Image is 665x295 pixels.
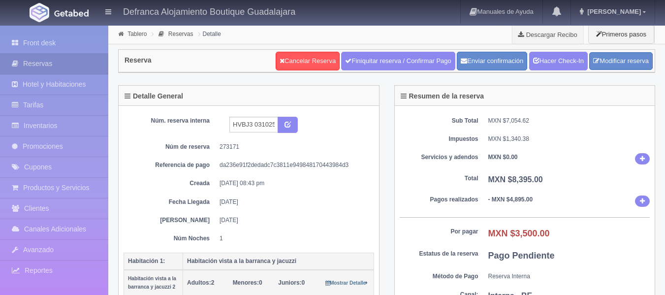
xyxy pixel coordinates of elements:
img: Getabed [54,9,89,17]
h4: Resumen de la reserva [401,93,484,100]
strong: Menores: [233,279,259,286]
a: Finiquitar reserva / Confirmar Pago [341,52,455,70]
strong: Adultos: [187,279,211,286]
dt: [PERSON_NAME] [131,216,210,225]
span: 0 [233,279,262,286]
h4: Reserva [125,57,152,64]
dt: Núm. reserva interna [131,117,210,125]
a: Tablero [127,31,147,37]
dd: da236e91f2dedadc7c3811e949848170443984d3 [220,161,367,169]
a: Hacer Check-In [529,52,588,70]
dd: MXN $1,340.38 [488,135,650,143]
a: Mostrar Detalle [325,279,368,286]
dt: Impuestos [400,135,478,143]
dd: 273171 [220,143,367,151]
span: [PERSON_NAME] [585,8,641,15]
dd: Reserva Interna [488,272,650,281]
small: Mostrar Detalle [325,280,368,286]
dt: Total [400,174,478,183]
dt: Servicios y adendos [400,153,478,162]
a: Descargar Recibo [512,25,583,44]
h4: Detalle General [125,93,183,100]
span: 0 [278,279,305,286]
button: Primeros pasos [588,25,654,44]
a: Modificar reserva [589,52,653,70]
dt: Pagos realizados [400,196,478,204]
dt: Estatus de la reserva [400,250,478,258]
dt: Núm Noches [131,234,210,243]
dt: Método de Pago [400,272,478,281]
span: 2 [187,279,214,286]
dt: Creada [131,179,210,188]
b: Pago Pendiente [488,251,555,261]
dt: Núm de reserva [131,143,210,151]
b: MXN $0.00 [488,154,518,161]
h4: Defranca Alojamiento Boutique Guadalajara [123,5,295,17]
b: MXN $8,395.00 [488,175,543,184]
a: Cancelar Reserva [276,52,340,70]
dd: [DATE] 08:43 pm [220,179,367,188]
b: MXN $3,500.00 [488,229,550,238]
dt: Sub Total [400,117,478,125]
b: - MXN $4,895.00 [488,196,533,203]
th: Habitación vista a la barranca y jacuzzi [183,253,374,270]
strong: Juniors: [278,279,301,286]
small: Habitación vista a la barranca y jacuzzi 2 [128,276,176,290]
button: Enviar confirmación [457,52,527,70]
dd: 1 [220,234,367,243]
b: Habitación 1: [128,258,165,264]
li: Detalle [196,29,223,38]
dd: [DATE] [220,216,367,225]
dt: Por pagar [400,228,478,236]
dt: Fecha Llegada [131,198,210,206]
dt: Referencia de pago [131,161,210,169]
img: Getabed [30,3,49,22]
dd: MXN $7,054.62 [488,117,650,125]
a: Reservas [168,31,193,37]
dd: [DATE] [220,198,367,206]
